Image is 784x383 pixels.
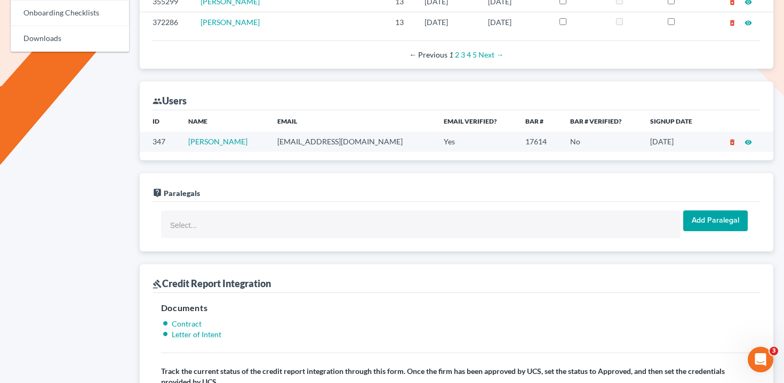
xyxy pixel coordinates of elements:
[562,110,642,132] th: Bar # Verified?
[269,132,435,151] td: [EMAIL_ADDRESS][DOMAIN_NAME]
[770,347,778,355] span: 3
[745,137,752,146] a: visibility
[435,132,517,151] td: Yes
[409,50,447,59] span: Previous page
[517,132,562,151] td: 17614
[562,132,642,151] td: No
[153,94,187,107] div: Users
[140,132,180,151] td: 347
[729,137,736,146] a: delete_forever
[180,110,269,132] th: Name
[164,189,200,198] span: Paralegals
[449,50,453,59] em: Page 1
[188,137,247,146] a: [PERSON_NAME]
[479,12,551,32] td: [DATE]
[140,110,180,132] th: ID
[201,18,260,27] a: [PERSON_NAME]
[11,26,129,52] a: Downloads
[416,12,480,32] td: [DATE]
[153,188,162,198] i: live_help
[461,50,465,59] a: Page 3
[161,50,752,60] div: Pagination
[387,12,416,32] td: 13
[642,132,711,151] td: [DATE]
[153,279,162,289] i: gavel
[478,50,503,59] a: Next page
[140,12,192,32] td: 372286
[153,277,271,290] div: Credit Report Integration
[642,110,711,132] th: Signup Date
[435,110,517,132] th: Email Verified?
[153,96,162,106] i: group
[11,1,129,26] a: Onboarding Checklists
[473,50,477,59] a: Page 5
[745,138,752,146] i: visibility
[455,50,459,59] a: Page 2
[517,110,562,132] th: Bar #
[172,319,202,328] a: Contract
[748,347,773,372] iframe: Intercom live chat
[729,138,736,146] i: delete_forever
[467,50,471,59] a: Page 4
[729,18,736,27] a: delete_forever
[161,301,752,314] h5: Documents
[172,330,221,339] a: Letter of Intent
[683,210,748,232] input: Add Paralegal
[729,19,736,27] i: delete_forever
[745,19,752,27] i: visibility
[745,18,752,27] a: visibility
[269,110,435,132] th: Email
